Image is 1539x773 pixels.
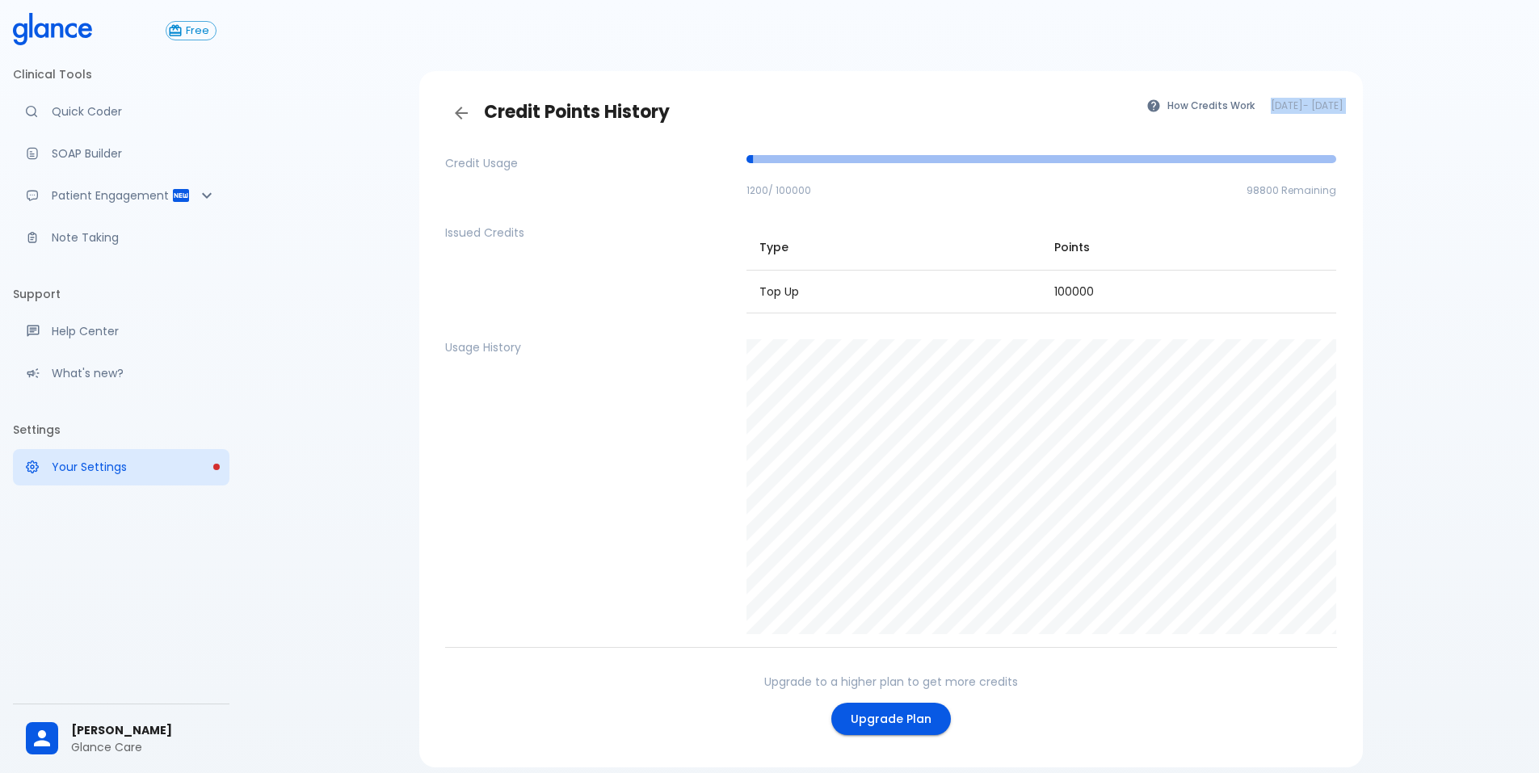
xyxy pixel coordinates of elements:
span: Free [179,25,216,37]
p: Upgrade to a higher plan to get more credits [764,674,1018,690]
a: Upgrade Plan [831,703,951,736]
time: [DATE] [1271,99,1303,112]
p: Patient Engagement [52,187,171,204]
p: Your Settings [52,459,217,475]
td: Top Up [746,270,1041,313]
p: Usage History [445,339,734,355]
a: Advanced note-taking [13,220,229,255]
div: Recent updates and feature releases [13,355,229,391]
p: Credit Usage [445,155,734,171]
td: 100000 [1041,270,1336,313]
button: Free [166,21,217,40]
p: Quick Coder [52,103,217,120]
li: Support [13,275,229,313]
li: Clinical Tools [13,55,229,94]
p: Glance Care [71,739,217,755]
p: Note Taking [52,229,217,246]
p: Help Center [52,323,217,339]
button: How Credits Work [1138,94,1264,117]
span: - [1271,98,1343,114]
div: Patient Reports & Referrals [13,178,229,213]
p: Issued Credits [445,225,734,241]
span: 1200 / 100000 [746,183,811,197]
th: Points [1041,225,1336,271]
th: Type [746,225,1041,271]
a: Moramiz: Find ICD10AM codes instantly [13,94,229,129]
a: Docugen: Compose a clinical documentation in seconds [13,136,229,171]
time: [DATE] [1311,99,1343,112]
span: 98800 Remaining [1247,183,1336,197]
li: Settings [13,410,229,449]
a: Get help from our support team [13,313,229,349]
p: SOAP Builder [52,145,217,162]
div: [PERSON_NAME]Glance Care [13,711,229,767]
a: Click to view or change your subscription [166,21,229,40]
h3: Credit Points History [445,97,1138,129]
span: [PERSON_NAME] [71,722,217,739]
a: Back [445,97,477,129]
a: Please complete account setup [13,449,229,485]
p: What's new? [52,365,217,381]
